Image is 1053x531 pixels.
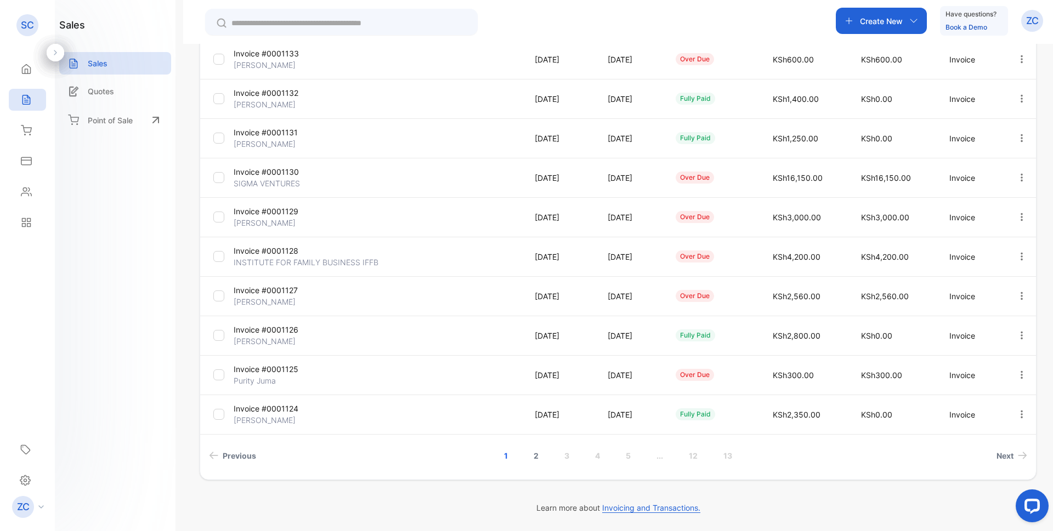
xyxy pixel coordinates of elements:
[836,8,927,34] button: Create New
[608,290,653,302] p: [DATE]
[997,450,1014,461] span: Next
[861,410,892,419] span: KSh0.00
[535,172,585,184] p: [DATE]
[205,446,261,466] a: Previous page
[608,409,653,420] p: [DATE]
[88,85,114,97] p: Quotes
[949,251,994,262] p: Invoice
[861,173,911,182] span: KSh16,150.00
[200,502,1037,513] p: Learn more about
[676,211,714,223] div: over due
[946,9,997,20] p: Have questions?
[608,330,653,341] p: [DATE]
[234,87,330,99] p: Invoice #0001132
[602,503,700,513] span: Invoicing and Transactions.
[59,18,85,32] h1: sales
[59,80,171,102] a: Quotes
[535,93,585,105] p: [DATE]
[59,52,171,75] a: Sales
[200,446,1036,466] ul: Pagination
[234,414,330,426] p: [PERSON_NAME]
[676,53,714,65] div: over due
[234,127,330,138] p: Invoice #0001131
[535,133,585,144] p: [DATE]
[1007,485,1053,531] iframe: LiveChat chat widget
[676,250,714,262] div: over due
[234,178,330,189] p: SIGMA VENTURES
[608,212,653,223] p: [DATE]
[613,446,644,466] a: Page 5
[773,173,823,182] span: KSh16,150.00
[773,213,821,222] span: KSh3,000.00
[949,54,994,65] p: Invoice
[608,133,653,144] p: [DATE]
[234,363,330,375] p: Invoice #0001125
[234,245,330,256] p: Invoice #0001128
[861,331,892,340] span: KSh0.00
[860,15,903,27] p: Create New
[949,212,994,223] p: Invoice
[1026,14,1039,28] p: ZC
[535,212,585,223] p: [DATE]
[861,252,909,261] span: KSh4,200.00
[520,446,552,466] a: Page 2
[710,446,745,466] a: Page 13
[676,132,715,144] div: fully paid
[676,172,714,184] div: over due
[17,500,30,514] p: ZC
[949,172,994,184] p: Invoice
[608,172,653,184] p: [DATE]
[234,284,330,296] p: Invoice #0001127
[535,54,585,65] p: [DATE]
[861,94,892,104] span: KSh0.00
[949,369,994,381] p: Invoice
[773,94,819,104] span: KSh1,400.00
[608,369,653,381] p: [DATE]
[861,134,892,143] span: KSh0.00
[535,369,585,381] p: [DATE]
[949,290,994,302] p: Invoice
[223,450,256,461] span: Previous
[234,324,330,335] p: Invoice #0001126
[949,133,994,144] p: Invoice
[234,403,330,414] p: Invoice #0001124
[234,256,378,268] p: INSTITUTE FOR FAMILY BUSINESS IFFB
[234,99,330,110] p: [PERSON_NAME]
[946,23,987,31] a: Book a Demo
[608,93,653,105] p: [DATE]
[88,115,133,126] p: Point of Sale
[949,330,994,341] p: Invoice
[551,446,582,466] a: Page 3
[949,93,994,105] p: Invoice
[643,446,676,466] a: Jump forward
[234,335,330,347] p: [PERSON_NAME]
[861,370,902,380] span: KSh300.00
[676,290,714,302] div: over due
[773,252,820,261] span: KSh4,200.00
[21,18,34,32] p: SC
[992,446,1032,466] a: Next page
[861,213,909,222] span: KSh3,000.00
[535,409,585,420] p: [DATE]
[773,370,814,380] span: KSh300.00
[535,330,585,341] p: [DATE]
[234,138,330,150] p: [PERSON_NAME]
[234,217,330,229] p: [PERSON_NAME]
[234,166,330,178] p: Invoice #0001130
[234,205,330,217] p: Invoice #0001129
[234,59,330,71] p: [PERSON_NAME]
[582,446,613,466] a: Page 4
[491,446,521,466] a: Page 1 is your current page
[535,290,585,302] p: [DATE]
[676,408,715,420] div: fully paid
[773,134,818,143] span: KSh1,250.00
[773,55,814,64] span: KSh600.00
[676,369,714,381] div: over due
[535,251,585,262] p: [DATE]
[861,292,909,301] span: KSh2,560.00
[861,55,902,64] span: KSh600.00
[676,446,711,466] a: Page 12
[59,108,171,132] a: Point of Sale
[773,331,820,340] span: KSh2,800.00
